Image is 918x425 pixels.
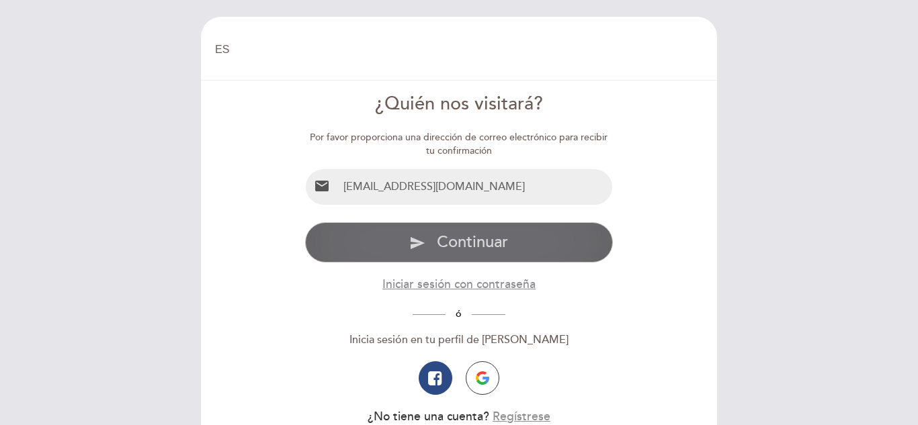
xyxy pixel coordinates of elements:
div: Inicia sesión en tu perfil de [PERSON_NAME] [305,332,614,348]
button: send Continuar [305,222,614,263]
button: Iniciar sesión con contraseña [382,276,536,293]
button: Regístrese [493,408,550,425]
span: Continuar [437,232,508,252]
i: email [314,178,330,194]
i: send [409,235,425,251]
span: ¿No tiene una cuenta? [368,410,489,424]
span: ó [446,308,472,320]
input: Email [338,169,613,205]
img: icon-google.png [476,371,489,385]
div: ¿Quién nos visitará? [305,91,614,117]
div: Por favor proporciona una dirección de correo electrónico para recibir tu confirmación [305,131,614,158]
